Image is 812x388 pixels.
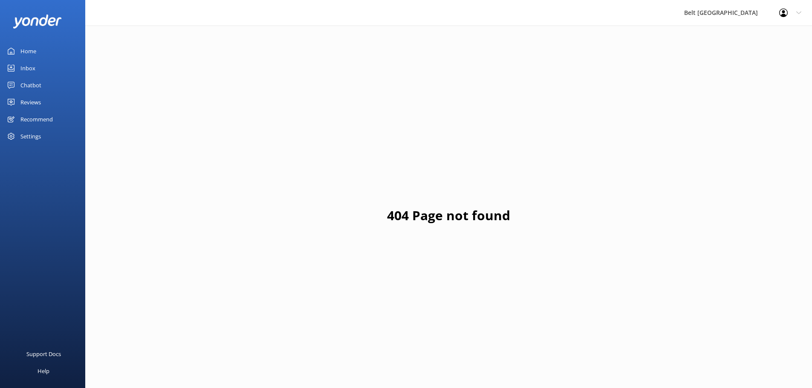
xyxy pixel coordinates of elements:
[20,94,41,111] div: Reviews
[13,14,62,29] img: yonder-white-logo.png
[26,345,61,362] div: Support Docs
[20,77,41,94] div: Chatbot
[20,60,35,77] div: Inbox
[20,128,41,145] div: Settings
[20,111,53,128] div: Recommend
[20,43,36,60] div: Home
[387,205,510,226] h1: 404 Page not found
[38,362,49,379] div: Help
